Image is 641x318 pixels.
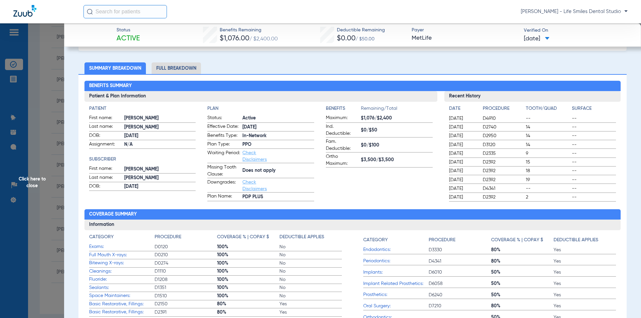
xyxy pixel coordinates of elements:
span: [DATE] [524,35,550,43]
span: No [279,252,342,258]
span: First name: [89,165,122,173]
span: Waiting Period: [207,149,240,163]
span: [DATE] [449,132,477,139]
span: [PERSON_NAME] [124,166,196,173]
span: -- [572,150,616,157]
h4: Procedure [155,234,181,241]
span: No [279,293,342,299]
span: [PERSON_NAME] [124,124,196,131]
span: -- [572,141,616,148]
span: Plan Name: [207,193,240,201]
span: D0120 [155,244,217,250]
span: MetLife [412,34,518,42]
app-breakdown-title: Date [449,105,477,114]
span: D2392 [483,194,523,201]
h4: Surface [572,105,616,112]
span: Ortho Maximum: [326,153,359,167]
span: D6058 [429,280,491,287]
span: Yes [554,247,616,253]
span: Downgrades: [207,179,240,192]
span: 80% [491,258,554,265]
app-breakdown-title: Patient [89,105,196,112]
span: [DATE] [449,141,477,148]
app-breakdown-title: Deductible Applies [279,234,342,243]
app-breakdown-title: Category [363,234,429,246]
span: $0.00 [337,35,356,42]
span: -- [572,185,616,192]
span: -- [572,115,616,122]
span: D1510 [155,293,217,299]
span: Prosthetics: [363,291,429,298]
span: Yes [279,301,342,307]
span: 9 [526,150,570,157]
app-breakdown-title: Procedure [483,105,523,114]
h3: Information [84,220,621,230]
h4: Benefits [326,105,361,112]
span: D2335 [483,150,523,157]
span: Exams: [89,243,155,250]
span: D0210 [155,252,217,258]
span: -- [572,124,616,130]
span: 100% [217,293,279,299]
span: [DATE] [124,132,196,139]
span: Yes [554,292,616,298]
span: Yes [554,269,616,276]
span: No [279,284,342,291]
span: D2950 [483,132,523,139]
span: 18 [526,168,570,174]
span: D2392 [483,177,523,183]
span: 50% [491,280,554,287]
span: No [279,244,342,250]
span: [DATE] [449,194,477,201]
a: Check Disclaimers [242,180,267,191]
span: Periodontics: [363,258,429,265]
span: 14 [526,124,570,130]
span: [DATE] [449,185,477,192]
span: Yes [554,258,616,265]
span: Status: [207,114,240,122]
span: D4341 [483,185,523,192]
a: Check Disclaimers [242,150,267,162]
h3: Recent History [444,91,621,102]
span: Active [117,34,140,43]
span: [PERSON_NAME] - Life Smiles Dental Studio [521,8,628,15]
app-breakdown-title: Category [89,234,155,243]
span: D7210 [429,303,491,309]
span: -- [526,115,570,122]
span: N/A [124,141,196,148]
span: DOB: [89,132,122,140]
h4: Plan [207,105,314,112]
span: D2150 [155,301,217,307]
h4: Coverage % | Copay $ [491,237,543,244]
span: $3,500/$3,500 [361,156,433,164]
span: $1,076/$2,400 [361,115,433,122]
span: Benefits Remaining [220,27,278,34]
span: No [279,260,342,267]
app-breakdown-title: Procedure [429,234,491,246]
span: [DATE] [242,124,314,131]
span: No [279,276,342,283]
span: [DATE] [449,150,477,157]
span: Yes [554,280,616,287]
span: Basic Restorative, Fillings: [89,301,155,308]
span: Space Maintainers: [89,292,155,299]
span: 19 [526,177,570,183]
h4: Deductible Applies [279,234,324,241]
h4: Procedure [483,105,523,112]
span: Benefits Type: [207,132,240,140]
span: D3330 [429,247,491,253]
span: -- [526,185,570,192]
h4: Category [89,234,114,241]
span: First name: [89,114,122,122]
span: 100% [217,252,279,258]
span: [DATE] [124,183,196,190]
span: 50% [491,292,554,298]
span: Cleanings: [89,268,155,275]
app-breakdown-title: Deductible Applies [554,234,616,246]
span: 15 [526,159,570,166]
span: -- [572,177,616,183]
iframe: Chat Widget [608,286,641,318]
span: Plan Type: [207,141,240,149]
span: -- [572,132,616,139]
